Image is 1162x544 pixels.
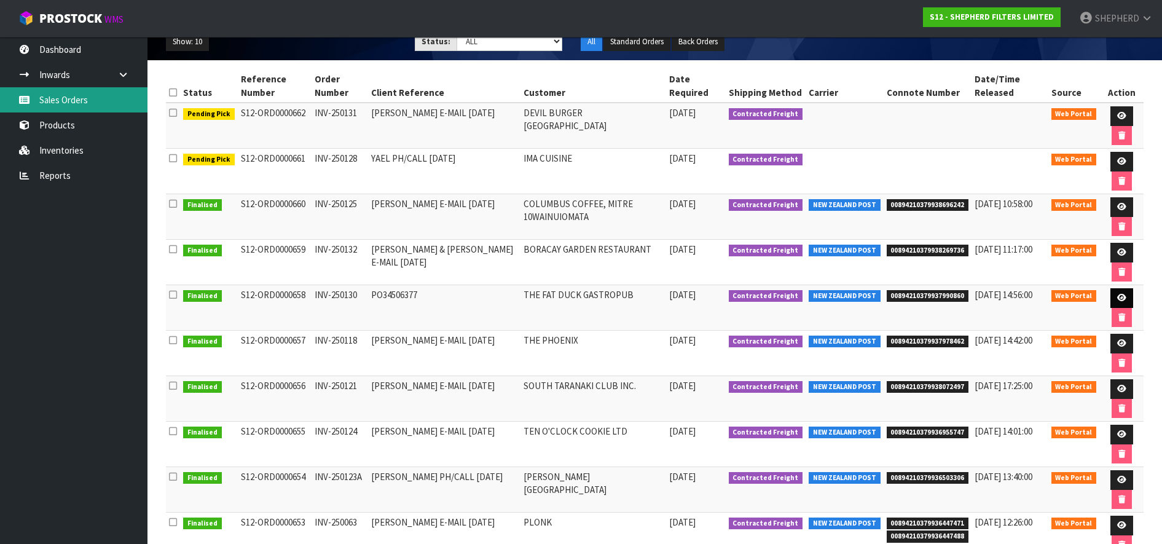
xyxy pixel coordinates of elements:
span: Web Portal [1051,427,1097,439]
span: [DATE] [669,380,696,392]
span: Contracted Freight [729,199,803,211]
span: 00894210379938696242 [887,199,969,211]
span: 00894210379937978462 [887,336,969,348]
td: S12-ORD0000659 [238,240,312,285]
td: S12-ORD0000657 [238,331,312,376]
span: [DATE] [669,334,696,346]
td: INV-250121 [312,376,368,422]
span: [DATE] 14:56:00 [975,289,1032,301]
td: INV-250132 [312,240,368,285]
span: Contracted Freight [729,290,803,302]
th: Reference Number [238,69,312,103]
td: THE PHOENIX [520,331,666,376]
th: Date Required [666,69,725,103]
td: [PERSON_NAME] E-MAIL [DATE] [368,422,521,467]
span: Finalised [183,427,222,439]
span: ProStock [39,10,102,26]
th: Connote Number [884,69,972,103]
span: [DATE] 13:40:00 [975,471,1032,483]
button: Back Orders [672,32,724,52]
span: [DATE] 10:58:00 [975,198,1032,210]
span: 00894210379936955747 [887,427,969,439]
td: COLUMBUS COFFEE, MITRE 10WAINUIOMATA [520,194,666,240]
td: INV-250125 [312,194,368,240]
td: S12-ORD0000658 [238,285,312,331]
span: Finalised [183,290,222,302]
span: Contracted Freight [729,245,803,257]
td: IMA CUISINE [520,149,666,194]
span: NEW ZEALAND POST [809,245,881,257]
button: Show: 10 [166,32,209,52]
span: [DATE] 12:26:00 [975,516,1032,528]
td: [PERSON_NAME] E-MAIL [DATE] [368,194,521,240]
th: Customer [520,69,666,103]
th: Order Number [312,69,368,103]
span: [DATE] [669,152,696,164]
span: Web Portal [1051,290,1097,302]
span: [DATE] [669,289,696,301]
td: S12-ORD0000655 [238,422,312,467]
td: [PERSON_NAME] PH/CALL [DATE] [368,467,521,513]
span: 00894210379936447488 [887,530,969,543]
td: [PERSON_NAME] E-MAIL [DATE] [368,376,521,422]
span: [DATE] [669,107,696,119]
th: Client Reference [368,69,521,103]
td: INV-250124 [312,422,368,467]
td: S12-ORD0000656 [238,376,312,422]
span: SHEPHERD [1095,12,1139,24]
td: THE FAT DUCK GASTROPUB [520,285,666,331]
span: [DATE] [669,425,696,437]
button: All [581,32,602,52]
th: Source [1048,69,1100,103]
span: Finalised [183,336,222,348]
span: NEW ZEALAND POST [809,290,881,302]
td: INV-250130 [312,285,368,331]
td: [PERSON_NAME][GEOGRAPHIC_DATA] [520,467,666,513]
span: Contracted Freight [729,518,803,530]
span: Finalised [183,472,222,484]
td: S12-ORD0000661 [238,149,312,194]
span: [DATE] 14:42:00 [975,334,1032,346]
span: Contracted Freight [729,154,803,166]
span: NEW ZEALAND POST [809,381,881,393]
span: [DATE] [669,471,696,483]
span: NEW ZEALAND POST [809,199,881,211]
td: SOUTH TARANAKI CLUB INC. [520,376,666,422]
span: 00894210379936447471 [887,518,969,530]
span: Web Portal [1051,518,1097,530]
span: 00894210379936503306 [887,472,969,484]
span: [DATE] 11:17:00 [975,243,1032,255]
td: DEVIL BURGER [GEOGRAPHIC_DATA] [520,103,666,149]
span: Contracted Freight [729,427,803,439]
span: Pending Pick [183,154,235,166]
td: INV-250131 [312,103,368,149]
span: Finalised [183,199,222,211]
td: [PERSON_NAME] & [PERSON_NAME] E-MAIL [DATE] [368,240,521,285]
th: Shipping Method [726,69,806,103]
span: Web Portal [1051,472,1097,484]
strong: S12 - SHEPHERD FILTERS LIMITED [930,12,1054,22]
span: NEW ZEALAND POST [809,336,881,348]
td: S12-ORD0000660 [238,194,312,240]
span: Contracted Freight [729,108,803,120]
td: S12-ORD0000662 [238,103,312,149]
span: [DATE] [669,243,696,255]
span: Finalised [183,245,222,257]
span: [DATE] 17:25:00 [975,380,1032,392]
span: Web Portal [1051,381,1097,393]
span: NEW ZEALAND POST [809,427,881,439]
span: Web Portal [1051,199,1097,211]
td: [PERSON_NAME] E-MAIL [DATE] [368,331,521,376]
td: INV-250118 [312,331,368,376]
span: Web Portal [1051,108,1097,120]
strong: Status: [422,36,450,47]
span: 00894210379938269736 [887,245,969,257]
small: WMS [104,14,124,25]
td: PO34506377 [368,285,521,331]
span: Contracted Freight [729,336,803,348]
span: Finalised [183,518,222,530]
span: [DATE] [669,516,696,528]
button: Standard Orders [603,32,670,52]
span: Pending Pick [183,108,235,120]
span: Web Portal [1051,154,1097,166]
